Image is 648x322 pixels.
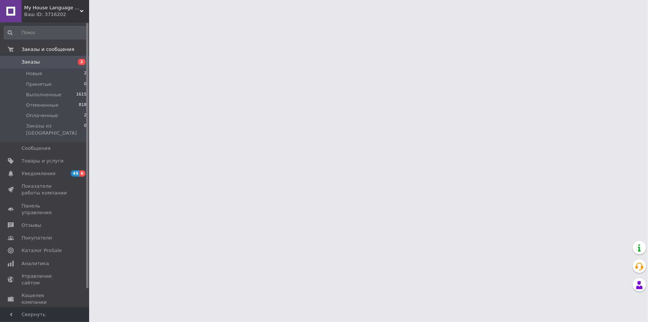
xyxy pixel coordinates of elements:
[26,70,42,77] span: Новые
[26,81,52,88] span: Принятые
[84,70,87,77] span: 2
[84,81,87,88] span: 0
[22,183,69,196] span: Показатели работы компании
[78,59,85,65] span: 2
[22,46,74,53] span: Заказы и сообщения
[79,170,85,177] span: 6
[79,102,87,109] span: 818
[22,170,55,177] span: Уведомления
[84,112,87,119] span: 2
[22,235,52,241] span: Покупатели
[22,145,51,152] span: Сообщения
[26,112,58,119] span: Оплаченные
[84,123,87,136] span: 0
[4,26,87,39] input: Поиск
[22,222,41,229] span: Отзывы
[26,102,58,109] span: Отмененные
[22,273,69,286] span: Управление сайтом
[24,4,80,11] span: My House Language School
[24,11,89,18] div: Ваш ID: 3716202
[22,203,69,216] span: Панель управления
[26,91,62,98] span: Выполненные
[22,59,40,65] span: Заказы
[76,91,87,98] span: 1615
[22,247,62,254] span: Каталог ProSale
[71,170,79,177] span: 45
[22,158,64,164] span: Товары и услуги
[26,123,84,136] span: Заказы из [GEOGRAPHIC_DATA]
[22,260,49,267] span: Аналитика
[22,292,69,306] span: Кошелек компании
